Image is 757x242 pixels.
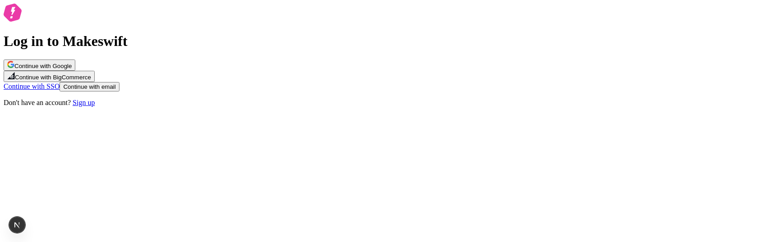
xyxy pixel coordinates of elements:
[4,99,753,107] p: Don't have an account?
[73,99,95,106] a: Sign up
[63,83,115,90] span: Continue with email
[14,63,72,69] span: Continue with Google
[4,59,75,71] button: Continue with Google
[4,71,95,82] button: Continue with BigCommerce
[4,33,753,50] h1: Log in to Makeswift
[15,74,91,81] span: Continue with BigCommerce
[4,82,60,90] a: Continue with SSO
[60,82,119,91] button: Continue with email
